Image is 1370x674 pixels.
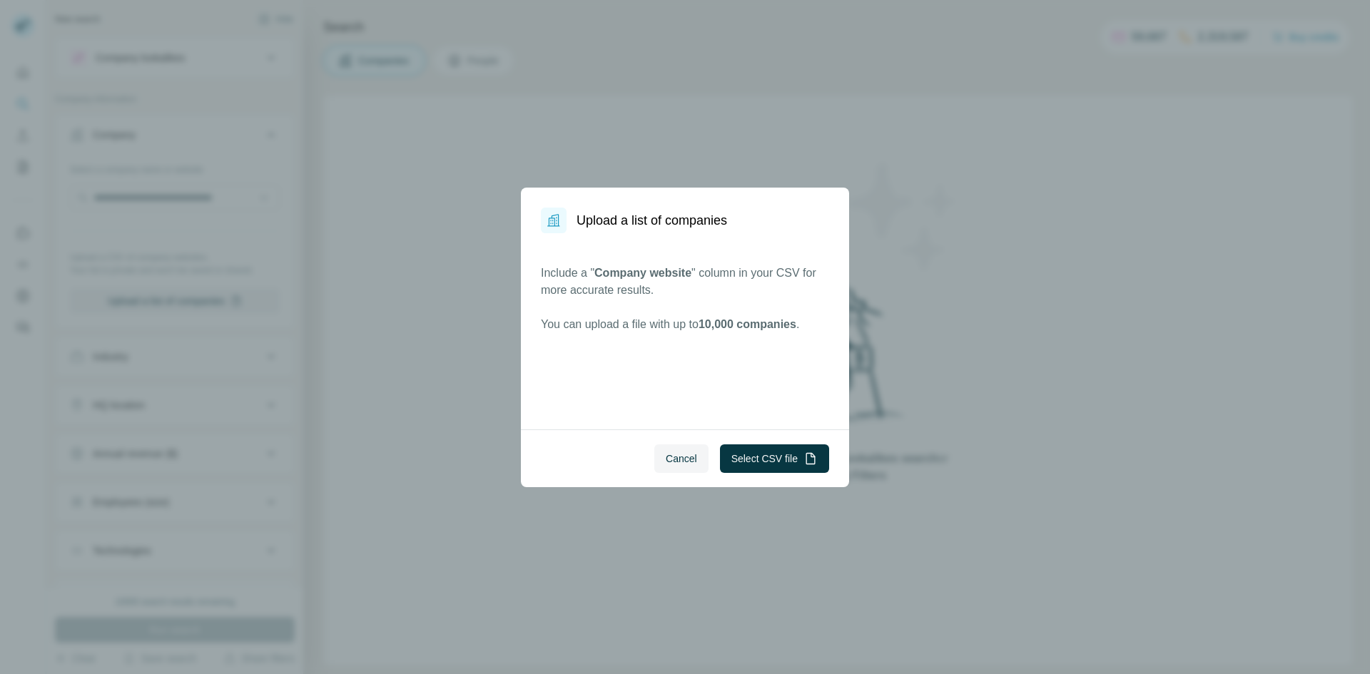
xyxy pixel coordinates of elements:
span: Cancel [666,451,697,466]
button: Select CSV file [720,444,829,473]
h1: Upload a list of companies [577,210,727,230]
span: 10,000 companies [699,318,796,330]
p: You can upload a file with up to . [541,316,829,333]
p: Include a " " column in your CSV for more accurate results. [541,265,829,299]
button: Cancel [654,444,709,473]
span: Company website [594,267,691,279]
